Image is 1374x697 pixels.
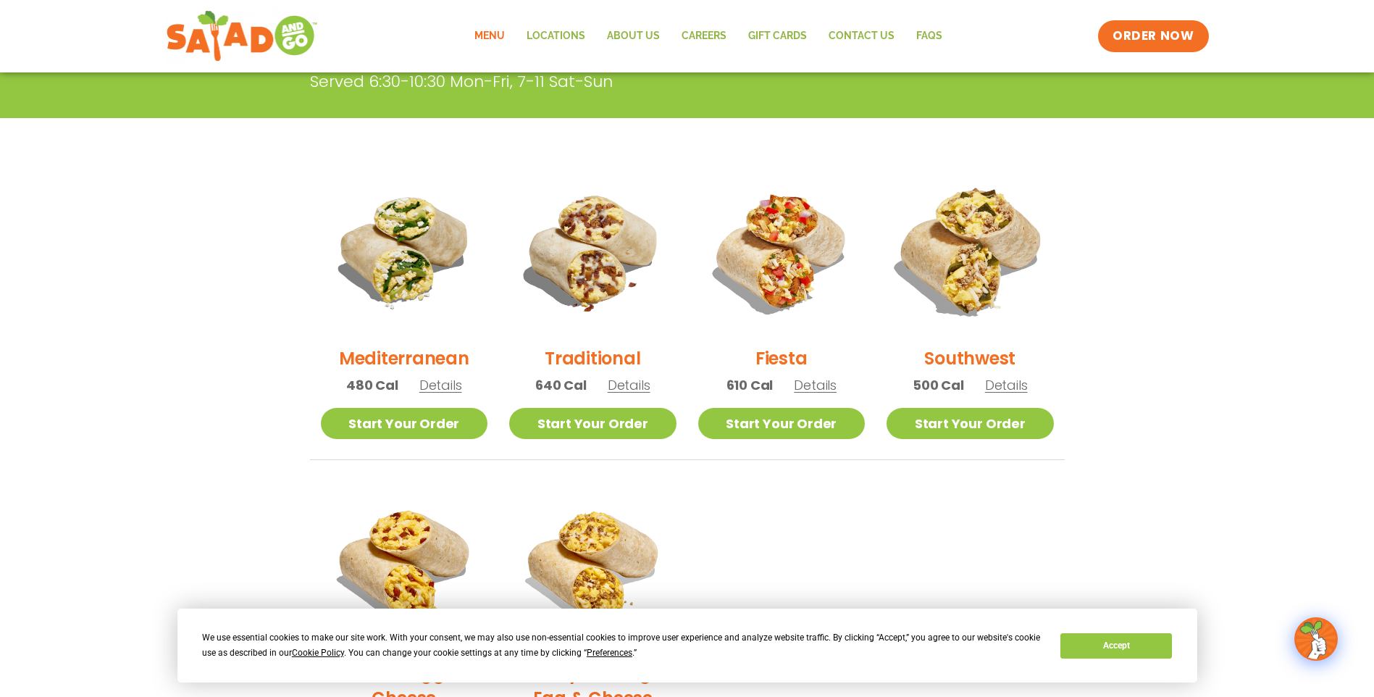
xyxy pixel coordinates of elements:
[737,20,818,53] a: GIFT CARDS
[698,408,866,439] a: Start Your Order
[310,70,955,93] p: Served 6:30-10:30 Mon-Fri, 7-11 Sat-Sun
[509,482,676,649] img: Product photo for Turkey Sausage, Egg & Cheese
[1113,28,1194,45] span: ORDER NOW
[464,20,953,53] nav: Menu
[671,20,737,53] a: Careers
[913,375,964,395] span: 500 Cal
[608,376,650,394] span: Details
[535,375,587,395] span: 640 Cal
[726,375,774,395] span: 610 Cal
[924,346,1015,371] h2: Southwest
[818,20,905,53] a: Contact Us
[509,408,676,439] a: Start Your Order
[794,376,837,394] span: Details
[292,648,344,658] span: Cookie Policy
[985,376,1028,394] span: Details
[339,346,469,371] h2: Mediterranean
[166,7,319,65] img: new-SAG-logo-768×292
[321,408,488,439] a: Start Your Order
[202,630,1043,661] div: We use essential cookies to make our site work. With your consent, we may also use non-essential ...
[872,153,1068,349] img: Product photo for Southwest
[1296,619,1336,659] img: wpChatIcon
[321,167,488,335] img: Product photo for Mediterranean Breakfast Burrito
[419,376,462,394] span: Details
[464,20,516,53] a: Menu
[1098,20,1208,52] a: ORDER NOW
[587,648,632,658] span: Preferences
[346,375,398,395] span: 480 Cal
[905,20,953,53] a: FAQs
[516,20,596,53] a: Locations
[698,167,866,335] img: Product photo for Fiesta
[887,408,1054,439] a: Start Your Order
[321,482,488,649] img: Product photo for Bacon, Egg & Cheese
[509,167,676,335] img: Product photo for Traditional
[177,609,1197,683] div: Cookie Consent Prompt
[755,346,808,371] h2: Fiesta
[545,346,640,371] h2: Traditional
[596,20,671,53] a: About Us
[1060,633,1172,659] button: Accept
